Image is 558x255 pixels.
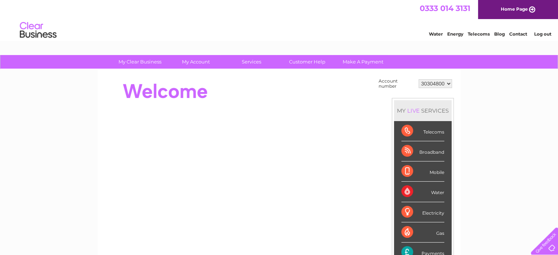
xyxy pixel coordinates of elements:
a: Services [221,55,282,69]
div: Clear Business is a trading name of Verastar Limited (registered in [GEOGRAPHIC_DATA] No. 3667643... [106,4,453,36]
div: Mobile [401,161,444,182]
div: Gas [401,222,444,243]
a: Blog [494,31,505,37]
div: MY SERVICES [394,100,452,121]
a: Energy [447,31,463,37]
a: Customer Help [277,55,338,69]
div: LIVE [406,107,421,114]
div: Broadband [401,141,444,161]
div: Water [401,182,444,202]
a: Telecoms [468,31,490,37]
a: My Clear Business [110,55,170,69]
a: Water [429,31,443,37]
a: Contact [509,31,527,37]
img: logo.png [19,19,57,41]
td: Account number [377,77,417,91]
a: My Account [165,55,226,69]
a: Make A Payment [333,55,393,69]
div: Telecoms [401,121,444,141]
a: Log out [534,31,551,37]
a: 0333 014 3131 [420,4,470,13]
div: Electricity [401,202,444,222]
